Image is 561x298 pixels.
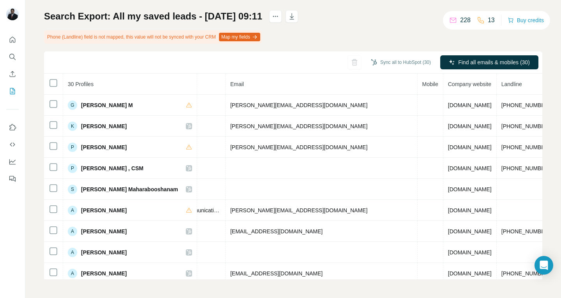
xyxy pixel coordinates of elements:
span: [PERSON_NAME] [81,206,127,214]
button: Quick start [6,33,19,47]
span: [PERSON_NAME] [81,122,127,130]
span: [DOMAIN_NAME] [448,165,492,171]
span: [PERSON_NAME][EMAIL_ADDRESS][DOMAIN_NAME] [230,144,367,150]
span: [PHONE_NUMBER] [501,123,550,129]
div: P [68,164,77,173]
button: Feedback [6,172,19,186]
span: [PHONE_NUMBER] [501,102,550,108]
div: G [68,101,77,110]
span: [DOMAIN_NAME] [448,249,492,256]
span: [DOMAIN_NAME] [448,207,492,213]
div: K [68,122,77,131]
div: A [68,206,77,215]
div: S [68,185,77,194]
span: Find all emails & mobiles (30) [458,58,530,66]
span: Company website [448,81,491,87]
span: [PERSON_NAME] [81,249,127,256]
div: Phone (Landline) field is not mapped, this value will not be synced with your CRM [44,30,262,44]
span: [DOMAIN_NAME] [448,102,492,108]
span: [PHONE_NUMBER] [501,165,550,171]
h1: Search Export: All my saved leads - [DATE] 09:11 [44,10,262,23]
button: Use Surfe API [6,138,19,152]
span: [DOMAIN_NAME] [448,186,492,192]
span: 30 Profiles [68,81,93,87]
button: Buy credits [508,15,544,26]
button: Dashboard [6,155,19,169]
button: Use Surfe on LinkedIn [6,120,19,134]
p: 13 [488,16,495,25]
span: [PHONE_NUMBER] [501,228,550,235]
span: [PERSON_NAME][EMAIL_ADDRESS][DOMAIN_NAME] [230,123,367,129]
div: A [68,227,77,236]
span: [PERSON_NAME] Maharabooshanam [81,185,178,193]
span: [DOMAIN_NAME] [448,123,492,129]
div: A [68,269,77,278]
button: actions [269,10,282,23]
p: 228 [460,16,471,25]
span: Landline [501,81,522,87]
div: A [68,248,77,257]
span: [PERSON_NAME] M [81,101,133,109]
span: [PERSON_NAME] [81,143,127,151]
span: [PERSON_NAME][EMAIL_ADDRESS][DOMAIN_NAME] [230,207,367,213]
span: [PERSON_NAME][EMAIL_ADDRESS][DOMAIN_NAME] [230,102,367,108]
span: [EMAIL_ADDRESS][DOMAIN_NAME] [230,270,323,277]
button: Map my fields [219,33,260,41]
span: [PERSON_NAME] , CSM [81,164,143,172]
div: Open Intercom Messenger [535,256,553,275]
button: Sync all to HubSpot (30) [365,56,436,68]
span: [PERSON_NAME] [81,227,127,235]
span: [PHONE_NUMBER] [501,144,550,150]
img: Avatar [6,8,19,20]
span: Mobile [422,81,438,87]
span: [DOMAIN_NAME] [448,228,492,235]
button: My lists [6,84,19,98]
span: [DOMAIN_NAME] [448,144,492,150]
span: [EMAIL_ADDRESS][DOMAIN_NAME] [230,228,323,235]
div: P [68,143,77,152]
button: Enrich CSV [6,67,19,81]
span: [DOMAIN_NAME] [448,270,492,277]
button: Find all emails & mobiles (30) [440,55,538,69]
span: [PHONE_NUMBER] [501,270,550,277]
span: Email [230,81,244,87]
button: Search [6,50,19,64]
span: [PERSON_NAME] [81,270,127,277]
